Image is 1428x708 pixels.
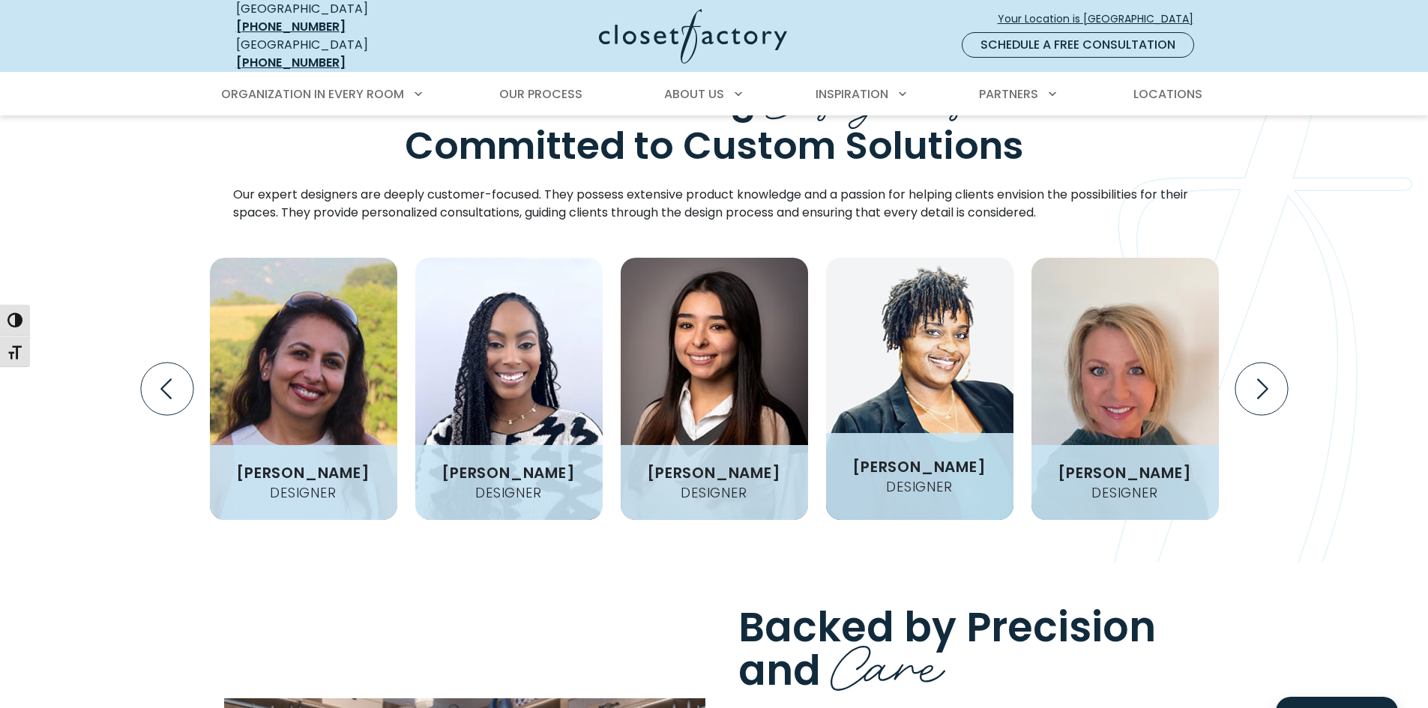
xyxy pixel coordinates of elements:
[405,119,1024,172] span: Committed to Custom Solutions
[997,6,1206,32] a: Your Location is [GEOGRAPHIC_DATA]
[621,258,808,520] img: Mariana headshot
[236,54,346,71] a: [PHONE_NUMBER]
[1229,357,1294,421] button: Next slide
[135,357,199,421] button: Previous slide
[641,465,786,480] h3: [PERSON_NAME]
[816,85,888,103] span: Inspiration
[880,480,958,494] h4: Designer
[233,186,1196,222] p: Our expert designers are deeply customer-focused. They possess extensive product knowledge and a ...
[738,599,1156,656] span: Backed by Precision
[1052,465,1197,480] h3: [PERSON_NAME]
[236,36,454,72] div: [GEOGRAPHIC_DATA]
[1133,85,1202,103] span: Locations
[210,258,397,520] img: Aparna headshot
[979,85,1038,103] span: Partners
[675,486,753,500] h4: Designer
[831,620,945,703] span: Care
[264,486,342,500] h4: Designer
[664,85,724,103] span: About Us
[1031,258,1219,520] img: Nicole-Burdett headshot
[415,258,603,520] img: Candace headshot
[998,11,1205,27] span: Your Location is [GEOGRAPHIC_DATA]
[211,73,1218,115] nav: Primary Menu
[846,459,992,474] h3: [PERSON_NAME]
[469,486,547,500] h4: Designer
[221,85,404,103] span: Organization in Every Room
[738,642,821,699] span: and
[962,32,1194,58] a: Schedule a Free Consultation
[599,9,787,64] img: Closet Factory Logo
[236,18,346,35] a: [PHONE_NUMBER]
[436,465,581,480] h3: [PERSON_NAME]
[826,258,1013,520] img: Shawda headshot
[230,465,376,480] h3: [PERSON_NAME]
[1085,486,1163,500] h4: Designer
[499,85,582,103] span: Our Process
